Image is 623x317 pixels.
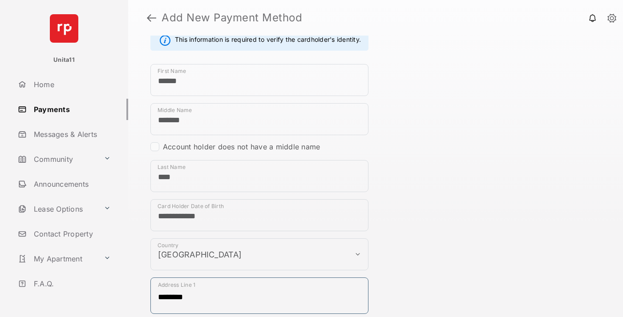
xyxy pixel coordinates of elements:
a: Community [14,148,100,170]
a: Messages & Alerts [14,124,128,145]
a: My Apartment [14,248,100,269]
a: Announcements [14,173,128,195]
span: This information is required to verify the cardholder's identity. [175,35,361,46]
a: Contact Property [14,223,128,245]
label: Account holder does not have a middle name [163,142,320,151]
a: Lease Options [14,198,100,220]
img: svg+xml;base64,PHN2ZyB4bWxucz0iaHR0cDovL3d3dy53My5vcmcvMjAwMC9zdmciIHdpZHRoPSI2NCIgaGVpZ2h0PSI2NC... [50,14,78,43]
a: Home [14,74,128,95]
div: payment_method_screening[postal_addresses][addressLine1] [150,277,368,314]
a: Payments [14,99,128,120]
a: F.A.Q. [14,273,128,294]
strong: Add New Payment Method [162,12,302,23]
p: Unita11 [53,56,75,64]
div: payment_method_screening[postal_addresses][country] [150,238,368,270]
